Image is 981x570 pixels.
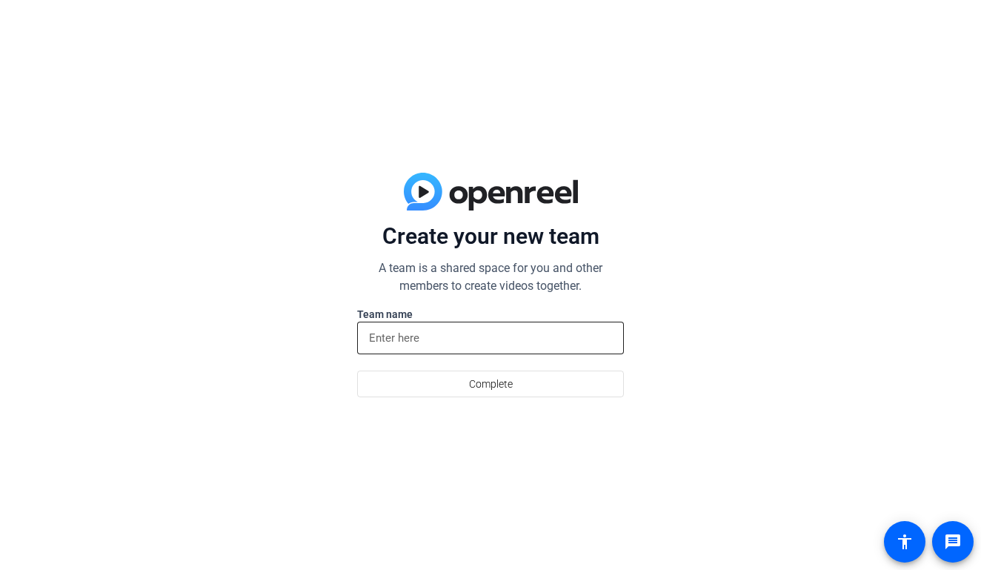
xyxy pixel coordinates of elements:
input: Enter here [369,329,612,347]
label: Team name [357,307,624,322]
p: A team is a shared space for you and other members to create videos together. [357,259,624,295]
button: Complete [357,371,624,397]
p: Create your new team [357,222,624,251]
span: Complete [469,370,513,398]
mat-icon: message [944,533,962,551]
img: blue-gradient.svg [404,173,578,211]
mat-icon: accessibility [896,533,914,551]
